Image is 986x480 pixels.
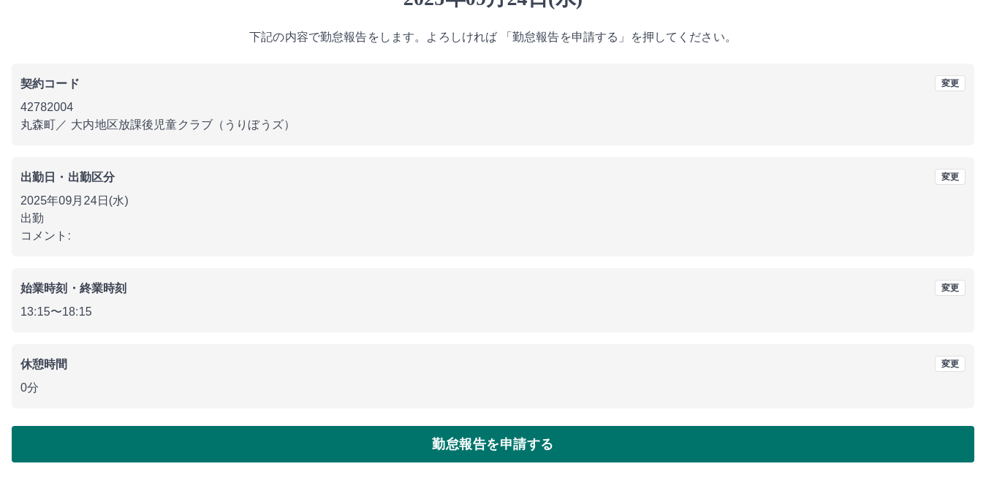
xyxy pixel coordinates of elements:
p: 出勤 [20,210,966,227]
button: 変更 [935,169,966,185]
button: 変更 [935,75,966,91]
b: 契約コード [20,77,80,90]
p: コメント: [20,227,966,245]
button: 変更 [935,356,966,372]
p: 下記の内容で勤怠報告をします。よろしければ 「勤怠報告を申請する」を押してください。 [12,28,974,46]
b: 出勤日・出勤区分 [20,171,115,183]
p: 13:15 〜 18:15 [20,303,966,321]
p: 42782004 [20,99,966,116]
button: 変更 [935,280,966,296]
b: 始業時刻・終業時刻 [20,282,126,294]
b: 休憩時間 [20,358,68,370]
button: 勤怠報告を申請する [12,426,974,462]
p: 0分 [20,379,966,397]
p: 丸森町 ／ 大内地区放課後児童クラブ（うりぼうズ） [20,116,966,134]
p: 2025年09月24日(水) [20,192,966,210]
